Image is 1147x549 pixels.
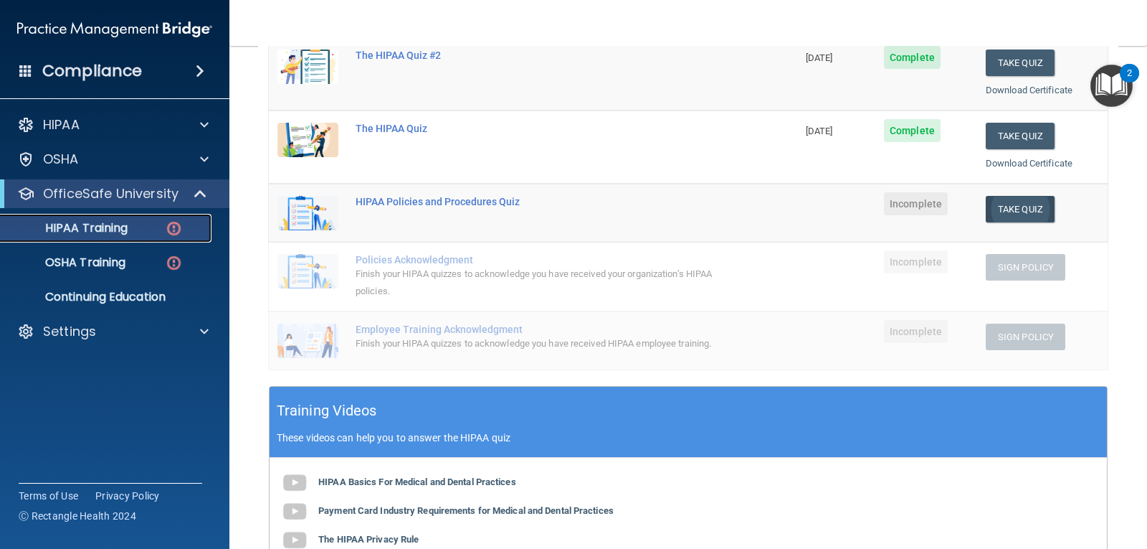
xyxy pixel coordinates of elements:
[986,123,1055,149] button: Take Quiz
[280,469,309,497] img: gray_youtube_icon.38fcd6cc.png
[986,85,1072,95] a: Download Certificate
[318,505,614,516] b: Payment Card Industry Requirements for Medical and Dental Practices
[986,158,1072,169] a: Download Certificate
[356,266,725,300] div: Finish your HIPAA quizzes to acknowledge you have received your organization’s HIPAA policies.
[884,46,941,69] span: Complete
[43,323,96,340] p: Settings
[165,254,183,272] img: danger-circle.6113f641.png
[986,254,1065,281] button: Sign Policy
[43,185,179,202] p: OfficeSafe University
[884,320,948,343] span: Incomplete
[43,151,79,168] p: OSHA
[884,250,948,273] span: Incomplete
[318,477,516,487] b: HIPAA Basics For Medical and Dental Practices
[356,324,725,335] div: Employee Training Acknowledgment
[17,15,212,44] img: PMB logo
[19,509,136,523] span: Ⓒ Rectangle Health 2024
[884,119,941,142] span: Complete
[9,255,125,270] p: OSHA Training
[1090,65,1133,107] button: Open Resource Center, 2 new notifications
[165,220,183,238] img: danger-circle.6113f641.png
[17,185,208,202] a: OfficeSafe University
[95,489,160,503] a: Privacy Policy
[986,324,1065,350] button: Sign Policy
[277,398,377,423] h5: Training Videos
[356,335,725,352] div: Finish your HIPAA quizzes to acknowledge you have received HIPAA employee training.
[280,497,309,526] img: gray_youtube_icon.38fcd6cc.png
[356,196,725,207] div: HIPAA Policies and Procedures Quiz
[9,290,205,304] p: Continuing Education
[42,61,142,81] h4: Compliance
[884,192,948,215] span: Incomplete
[806,126,833,136] span: [DATE]
[277,432,1100,444] p: These videos can help you to answer the HIPAA quiz
[17,116,209,133] a: HIPAA
[318,534,419,545] b: The HIPAA Privacy Rule
[356,123,725,134] div: The HIPAA Quiz
[356,50,725,61] div: The HIPAA Quiz #2
[43,116,80,133] p: HIPAA
[17,151,209,168] a: OSHA
[1127,73,1132,92] div: 2
[9,221,128,235] p: HIPAA Training
[17,323,209,340] a: Settings
[806,52,833,63] span: [DATE]
[986,196,1055,222] button: Take Quiz
[356,254,725,266] div: Policies Acknowledgment
[986,50,1055,76] button: Take Quiz
[19,489,78,503] a: Terms of Use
